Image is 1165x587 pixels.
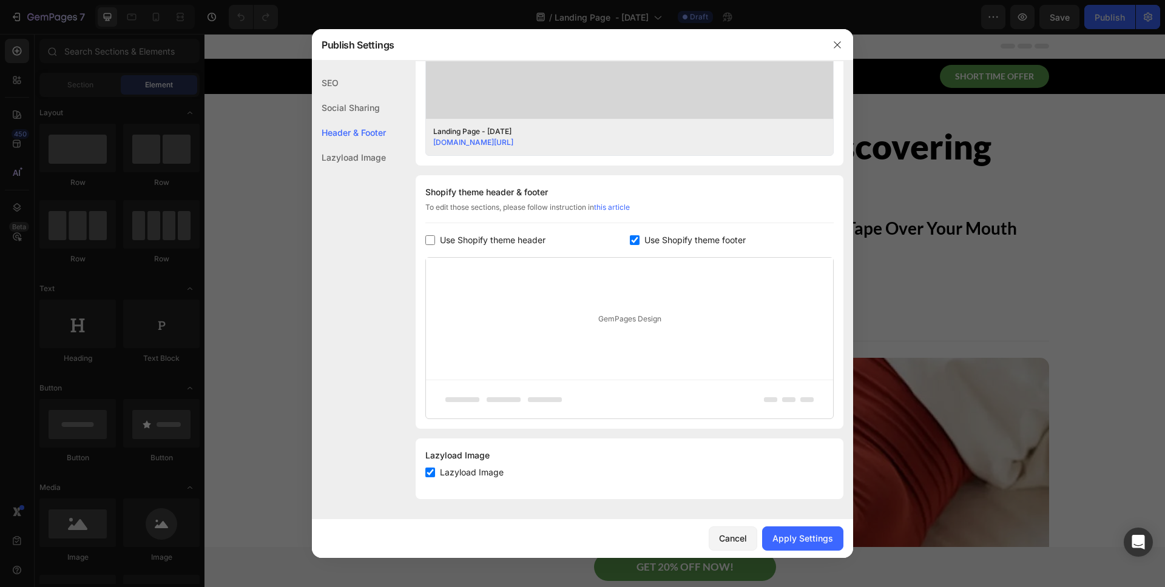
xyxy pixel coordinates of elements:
p: Short Time offer [751,37,829,48]
span: Use Shopify theme header [440,233,545,247]
span: Use Shopify theme footer [644,233,746,247]
div: Landing Page - [DATE] [433,126,807,137]
div: Social Sharing [312,95,386,120]
span: Better Sleep [388,133,584,175]
h2: Why Thousands Are Discovering Mouth Taping for [116,90,845,176]
div: 43 [466,33,486,43]
div: Open Intercom Messenger [1124,528,1153,557]
a: Short Time offer [735,31,845,54]
a: [DOMAIN_NAME][URL] [433,138,513,147]
p: By: [PERSON_NAME] — [PERSON_NAME], [152,243,326,257]
div: Shopify theme header & footer [425,185,834,200]
div: Apply Settings [772,532,833,545]
span: mouth taping is a health practice that involves placing an adhesive tape over your mouth while yo... [118,184,812,226]
span: Lazyload Image [440,465,504,480]
a: this article [594,203,630,212]
div: SEO [312,70,386,95]
div: GemPages Design [426,258,833,380]
span: 6 Reasons [118,92,275,133]
span: (and why you’ve probably never been told this before) [118,272,458,289]
button: Apply Settings [762,526,843,551]
p: Last Updated: [DATE] [338,243,418,256]
button: Cancel [709,526,757,551]
p: Second [495,45,517,52]
div: To edit those sections, please follow instruction in [425,202,834,223]
div: 55 [495,33,517,43]
img: gempages_574250695494992747-f1a827c5-2b63-416f-a466-aac6885ab091.png [116,33,165,52]
p: Hour [443,45,458,52]
div: 45 [443,33,458,43]
div: Publish Settings [312,29,822,61]
p: Minute [466,45,486,52]
p: GET 20% OFF NOW! [432,526,529,540]
img: gempages_574250695494992747-6166affa-e527-4dbb-be7f-d03ab306ec43.png [116,238,141,262]
a: GET 20% OFF NOW! [390,519,572,547]
div: Lazyload Image [312,145,386,170]
div: Cancel [719,532,747,545]
div: Lazyload Image [425,448,834,463]
div: Header & Footer [312,120,386,145]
